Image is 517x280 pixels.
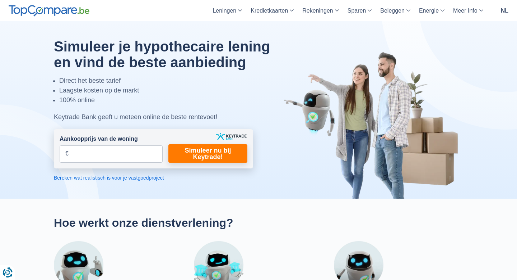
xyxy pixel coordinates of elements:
[54,174,253,181] a: Bereken wat realistisch is voor je vastgoedproject
[59,76,288,86] li: Direct het beste tarief
[54,216,463,230] h2: Hoe werkt onze dienstverlening?
[216,133,247,140] img: keytrade
[168,144,247,163] a: Simuleer nu bij Keytrade!
[54,39,288,70] h1: Simuleer je hypothecaire lening en vind de beste aanbieding
[60,135,138,143] label: Aankoopprijs van de woning
[54,112,288,122] div: Keytrade Bank geeft u meteen online de beste rentevoet!
[59,86,288,95] li: Laagste kosten op de markt
[65,150,69,158] span: €
[59,95,288,105] li: 100% online
[284,51,463,199] img: image-hero
[9,5,89,17] img: TopCompare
